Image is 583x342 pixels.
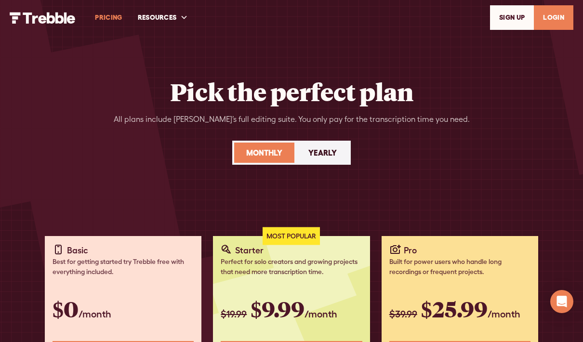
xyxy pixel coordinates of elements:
[221,257,362,277] div: Perfect for solo creators and growing projects that need more transcription time.
[10,11,76,23] a: home
[534,5,573,30] a: LOGIN
[421,294,488,323] span: $25.99
[114,114,470,125] div: All plans include [PERSON_NAME]’s full editing suite. You only pay for the transcription time you...
[488,308,520,319] span: /month
[10,12,76,24] img: Trebble Logo - AI Podcast Editor
[550,290,573,313] div: Open Intercom Messenger
[490,5,534,30] a: SIGn UP
[389,308,417,319] span: $39.99
[53,257,194,277] div: Best for getting started try Trebble free with everything included.
[221,308,247,319] span: $19.99
[246,147,282,158] div: Monthly
[404,244,417,257] div: Pro
[130,1,196,34] div: RESOURCES
[170,77,413,106] h2: Pick the perfect plan
[305,308,337,319] span: /month
[389,257,530,277] div: Built for power users who handle long recordings or frequent projects.
[296,143,349,163] a: Yearly
[234,143,294,163] a: Monthly
[251,294,305,323] span: $9.99
[87,1,130,34] a: PRICING
[138,13,177,23] div: RESOURCES
[67,244,88,257] div: Basic
[79,308,111,319] span: /month
[263,227,320,245] div: Most Popular
[308,147,337,158] div: Yearly
[53,294,79,323] span: $0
